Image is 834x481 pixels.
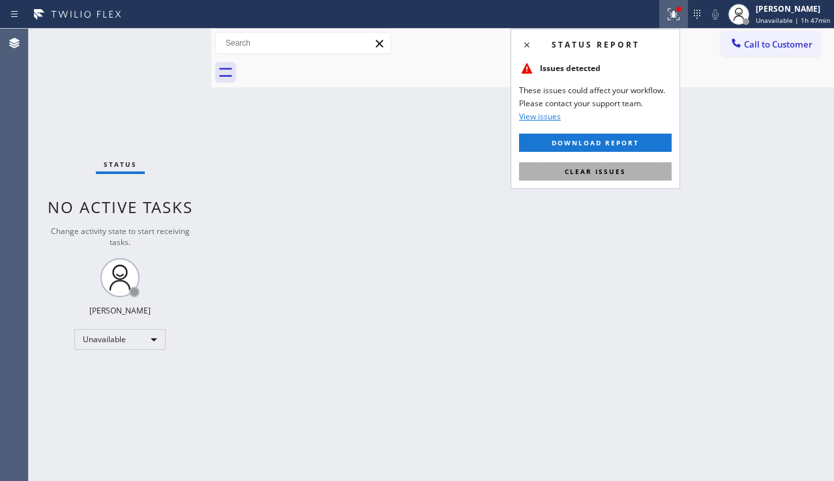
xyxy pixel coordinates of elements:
[744,38,812,50] span: Call to Customer
[48,196,193,218] span: No active tasks
[89,305,151,316] div: [PERSON_NAME]
[721,32,821,57] button: Call to Customer
[74,329,166,350] div: Unavailable
[51,226,190,248] span: Change activity state to start receiving tasks.
[756,3,830,14] div: [PERSON_NAME]
[756,16,830,25] span: Unavailable | 1h 47min
[216,33,391,53] input: Search
[706,5,724,23] button: Mute
[104,160,137,169] span: Status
